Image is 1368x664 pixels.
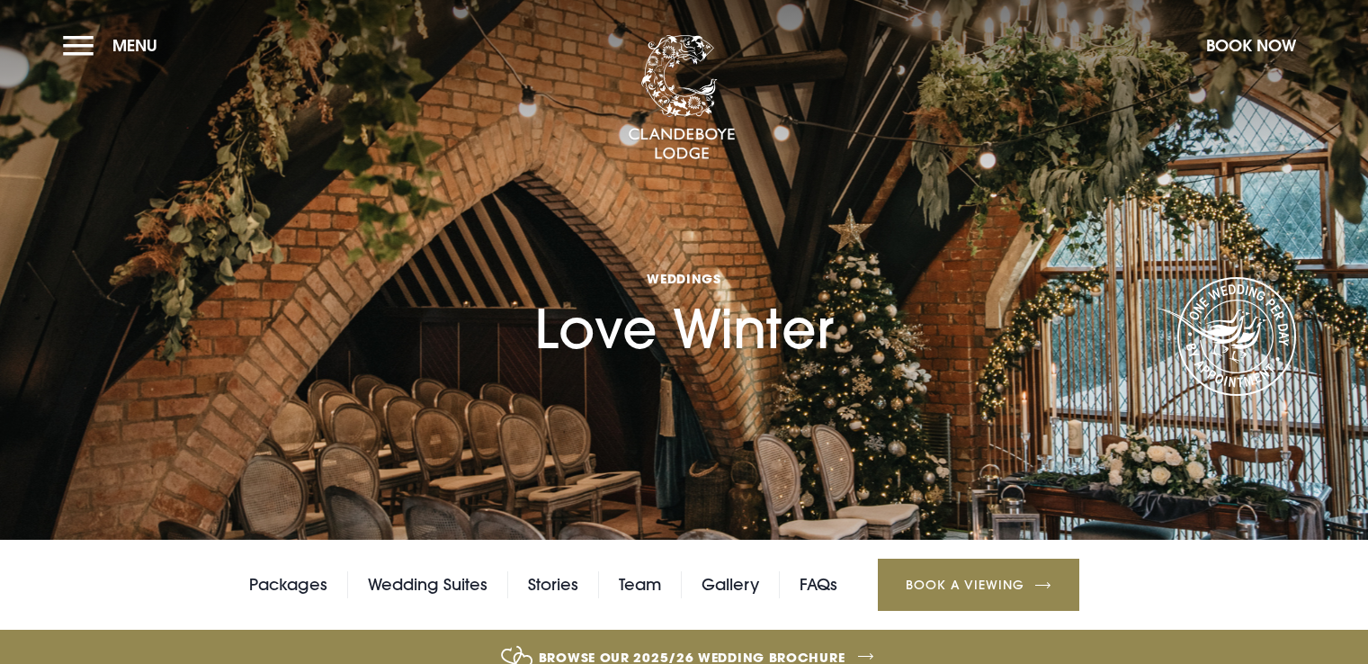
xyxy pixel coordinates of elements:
[619,571,661,598] a: Team
[878,559,1079,611] a: Book a Viewing
[628,35,736,161] img: Clandeboye Lodge
[63,26,166,65] button: Menu
[112,35,157,56] span: Menu
[368,571,487,598] a: Wedding Suites
[249,571,327,598] a: Packages
[702,571,759,598] a: Gallery
[534,188,834,362] h1: Love Winter
[1197,26,1305,65] button: Book Now
[528,571,578,598] a: Stories
[800,571,837,598] a: FAQs
[534,270,834,287] span: Weddings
